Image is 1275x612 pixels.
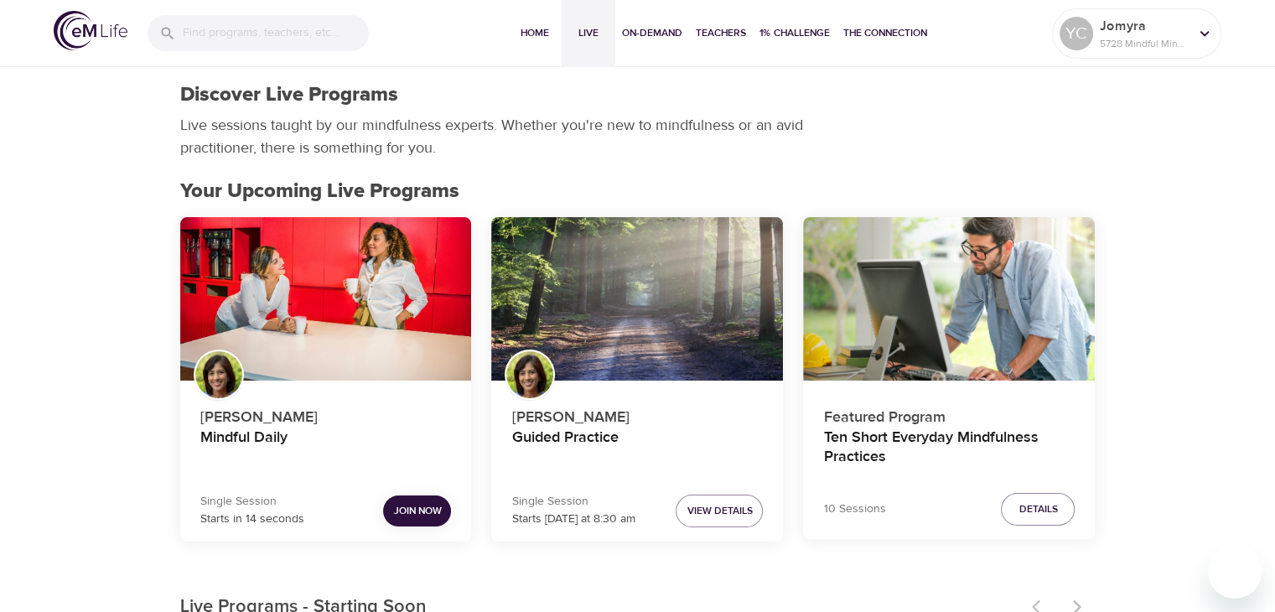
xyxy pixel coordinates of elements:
[393,502,441,520] span: Join Now
[1100,16,1189,36] p: Jomyra
[200,399,452,428] p: [PERSON_NAME]
[823,428,1075,469] h4: Ten Short Everyday Mindfulness Practices
[1001,493,1075,526] button: Details
[1018,500,1057,518] span: Details
[759,24,830,42] span: 1% Challenge
[515,24,555,42] span: Home
[622,24,682,42] span: On-Demand
[823,500,885,518] p: 10 Sessions
[511,399,763,428] p: [PERSON_NAME]
[803,217,1095,381] button: Ten Short Everyday Mindfulness Practices
[183,15,369,51] input: Find programs, teachers, etc...
[1208,545,1262,599] iframe: Button to launch messaging window
[511,428,763,469] h4: Guided Practice
[1100,36,1189,51] p: 5728 Mindful Minutes
[200,493,304,511] p: Single Session
[200,428,452,469] h4: Mindful Daily
[180,217,472,381] button: Mindful Daily
[54,11,127,50] img: logo
[180,114,809,159] p: Live sessions taught by our mindfulness experts. Whether you're new to mindfulness or an avid pra...
[676,495,763,527] button: View Details
[491,217,783,381] button: Guided Practice
[568,24,609,42] span: Live
[823,399,1075,428] p: Featured Program
[843,24,927,42] span: The Connection
[180,83,398,107] h1: Discover Live Programs
[180,179,1096,204] h2: Your Upcoming Live Programs
[1060,17,1093,50] div: YC
[200,511,304,528] p: Starts in 14 seconds
[687,502,752,520] span: View Details
[511,511,635,528] p: Starts [DATE] at 8:30 am
[511,493,635,511] p: Single Session
[696,24,746,42] span: Teachers
[383,495,451,526] button: Join Now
